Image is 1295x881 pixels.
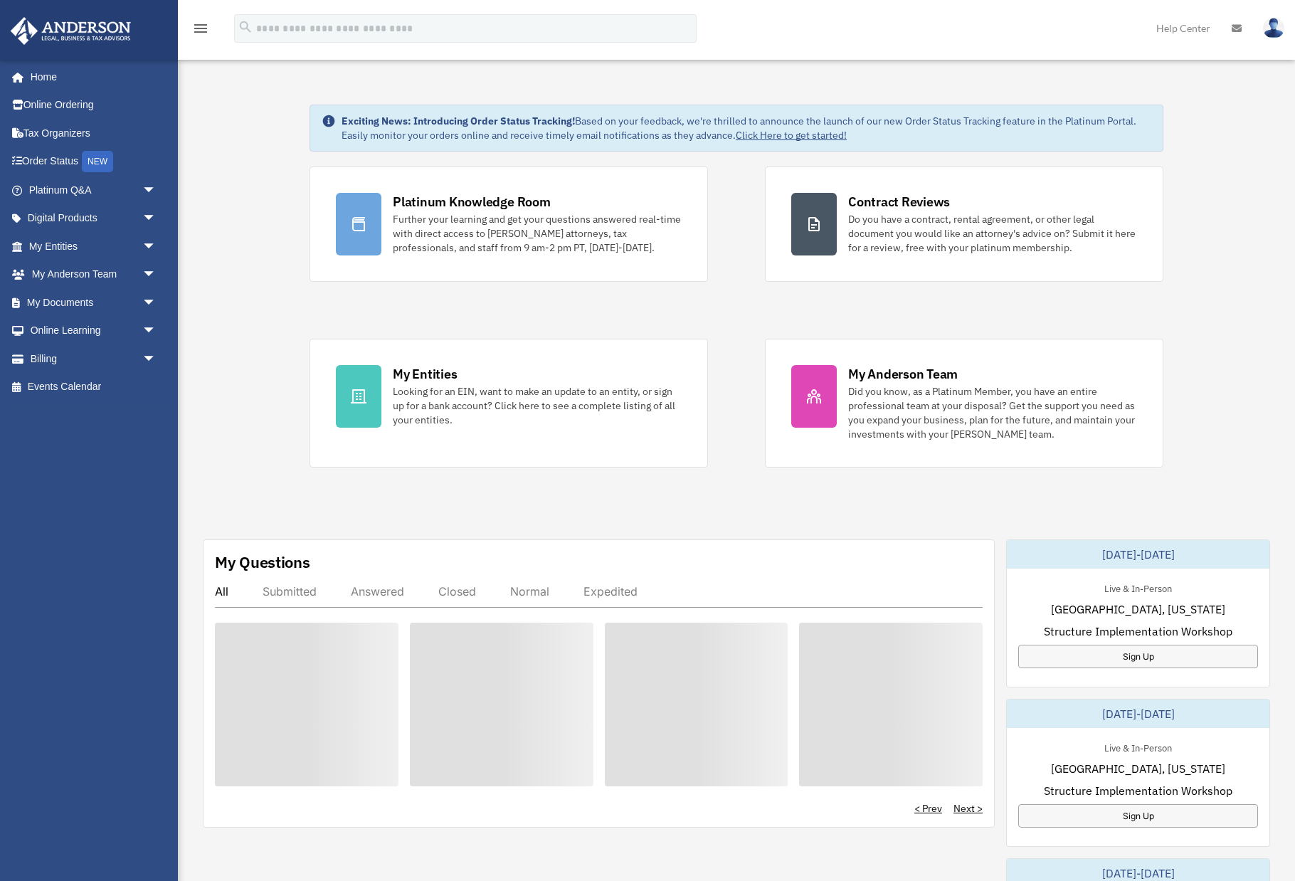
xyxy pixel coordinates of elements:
a: Billingarrow_drop_down [10,344,178,373]
div: My Questions [215,552,310,573]
strong: Exciting News: Introducing Order Status Tracking! [342,115,575,127]
div: All [215,584,228,598]
a: My Entitiesarrow_drop_down [10,232,178,260]
div: Further your learning and get your questions answered real-time with direct access to [PERSON_NAM... [393,212,682,255]
a: Platinum Q&Aarrow_drop_down [10,176,178,204]
a: menu [192,25,209,37]
a: Online Learningarrow_drop_down [10,317,178,345]
a: < Prev [914,801,942,816]
div: [DATE]-[DATE] [1007,700,1269,728]
div: My Entities [393,365,457,383]
span: arrow_drop_down [142,260,171,290]
i: search [238,19,253,35]
img: User Pic [1263,18,1284,38]
div: Platinum Knowledge Room [393,193,551,211]
a: Tax Organizers [10,119,178,147]
span: arrow_drop_down [142,288,171,317]
a: Home [10,63,171,91]
div: My Anderson Team [848,365,958,383]
span: arrow_drop_down [142,204,171,233]
a: My Anderson Teamarrow_drop_down [10,260,178,289]
div: Live & In-Person [1093,739,1183,754]
span: arrow_drop_down [142,176,171,205]
div: NEW [82,151,113,172]
a: Click Here to get started! [736,129,847,142]
div: Normal [510,584,549,598]
div: [DATE]-[DATE] [1007,540,1269,569]
span: arrow_drop_down [142,317,171,346]
div: Looking for an EIN, want to make an update to an entity, or sign up for a bank account? Click her... [393,384,682,427]
a: My Documentsarrow_drop_down [10,288,178,317]
a: Events Calendar [10,373,178,401]
div: Submitted [263,584,317,598]
span: Structure Implementation Workshop [1044,623,1232,640]
i: menu [192,20,209,37]
span: Structure Implementation Workshop [1044,782,1232,799]
div: Live & In-Person [1093,580,1183,595]
div: Do you have a contract, rental agreement, or other legal document you would like an attorney's ad... [848,212,1137,255]
a: Next > [953,801,983,816]
img: Anderson Advisors Platinum Portal [6,17,135,45]
a: My Anderson Team Did you know, as a Platinum Member, you have an entire professional team at your... [765,339,1163,468]
div: Contract Reviews [848,193,950,211]
a: Online Ordering [10,91,178,120]
div: Based on your feedback, we're thrilled to announce the launch of our new Order Status Tracking fe... [342,114,1151,142]
a: Sign Up [1018,645,1258,668]
a: My Entities Looking for an EIN, want to make an update to an entity, or sign up for a bank accoun... [310,339,708,468]
a: Contract Reviews Do you have a contract, rental agreement, or other legal document you would like... [765,167,1163,282]
a: Platinum Knowledge Room Further your learning and get your questions answered real-time with dire... [310,167,708,282]
div: Answered [351,584,404,598]
a: Sign Up [1018,804,1258,828]
div: Expedited [583,584,638,598]
span: arrow_drop_down [142,232,171,261]
div: Did you know, as a Platinum Member, you have an entire professional team at your disposal? Get th... [848,384,1137,441]
span: arrow_drop_down [142,344,171,374]
span: [GEOGRAPHIC_DATA], [US_STATE] [1051,601,1225,618]
span: [GEOGRAPHIC_DATA], [US_STATE] [1051,760,1225,777]
div: Closed [438,584,476,598]
a: Digital Productsarrow_drop_down [10,204,178,233]
a: Order StatusNEW [10,147,178,176]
